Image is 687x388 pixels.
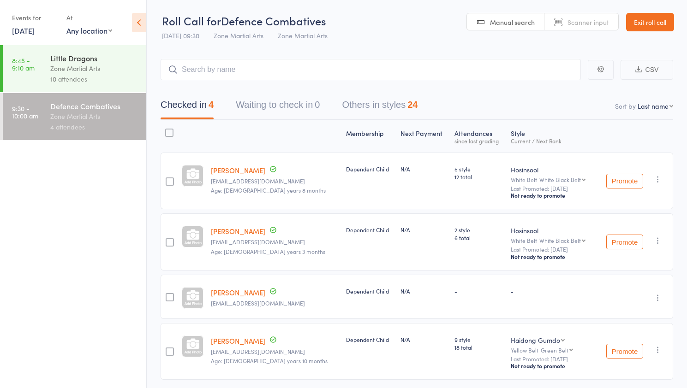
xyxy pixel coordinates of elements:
a: 8:45 -9:10 amLittle DragonsZone Martial Arts10 attendees [3,45,146,92]
div: Style [507,124,597,148]
span: Zone Martial Arts [214,31,263,40]
div: Current / Next Rank [511,138,593,144]
time: 9:30 - 10:00 am [12,105,38,119]
span: Scanner input [568,18,609,27]
small: Last Promoted: [DATE] [511,185,593,192]
input: Search by name [161,59,581,80]
div: Zone Martial Arts [50,63,138,74]
span: Age: [DEMOGRAPHIC_DATA] years 10 months [211,357,328,364]
div: N/A [400,287,447,295]
button: Others in styles24 [342,95,418,119]
small: kayellp@hotmail.com [211,348,339,355]
div: Dependent Child [346,165,394,173]
button: Checked in4 [161,95,214,119]
span: 9 style [454,335,503,343]
small: Last Promoted: [DATE] [511,356,593,362]
div: N/A [400,165,447,173]
span: 6 total [454,234,503,241]
a: [DATE] [12,25,35,35]
div: Defence Combatives [50,101,138,111]
div: 10 attendees [50,74,138,84]
div: Next Payment [397,124,450,148]
a: [PERSON_NAME] [211,165,265,175]
div: Atten­dances [451,124,507,148]
button: Promote [606,344,643,359]
div: Yellow Belt [511,347,593,353]
label: Sort by [615,101,636,111]
button: Promote [606,235,643,249]
div: Not ready to promote [511,192,593,199]
small: Janetteliu@hotmail.com [211,300,339,306]
div: White Belt [511,237,593,243]
div: Not ready to promote [511,362,593,370]
span: 2 style [454,226,503,234]
div: 4 attendees [50,122,138,132]
div: White Black Belt [539,237,581,243]
span: 12 total [454,173,503,181]
div: At [66,10,112,25]
small: Janetteliu@hotmail.com [211,178,339,184]
span: Manual search [490,18,535,27]
div: 4 [209,100,214,110]
div: White Black Belt [539,176,581,182]
div: Events for [12,10,57,25]
button: Waiting to check in0 [236,95,320,119]
div: Green Belt [541,347,568,353]
div: Dependent Child [346,226,394,234]
a: 9:30 -10:00 amDefence CombativesZone Martial Arts4 attendees [3,93,146,140]
div: Zone Martial Arts [50,111,138,122]
span: Age: [DEMOGRAPHIC_DATA] years 8 months [211,186,326,194]
div: Hosinsool [511,226,593,235]
a: [PERSON_NAME] [211,336,265,346]
button: Promote [606,174,643,188]
span: 5 style [454,165,503,173]
div: Any location [66,25,112,35]
div: - [511,287,593,295]
div: Hosinsool [511,165,593,174]
span: Defence Combatives [221,13,326,28]
div: Not ready to promote [511,253,593,260]
div: N/A [400,335,447,343]
div: Membership [342,124,397,148]
div: 0 [315,100,320,110]
div: Dependent Child [346,335,394,343]
div: N/A [400,226,447,234]
span: [DATE] 09:30 [162,31,199,40]
small: Last Promoted: [DATE] [511,246,593,253]
div: since last grading [454,138,503,144]
small: bernardflynn@hotmail.co.uk [211,239,339,245]
div: 24 [407,100,418,110]
a: [PERSON_NAME] [211,288,265,297]
span: 18 total [454,343,503,351]
span: Roll Call for [162,13,221,28]
span: Zone Martial Arts [278,31,328,40]
div: - [454,287,503,295]
span: Age: [DEMOGRAPHIC_DATA] years 3 months [211,247,325,255]
div: Haidong Gumdo [511,335,560,345]
a: Exit roll call [626,13,674,31]
a: [PERSON_NAME] [211,226,265,236]
div: Last name [638,101,669,111]
button: CSV [621,60,673,80]
div: Dependent Child [346,287,394,295]
div: Little Dragons [50,53,138,63]
div: White Belt [511,176,593,182]
time: 8:45 - 9:10 am [12,57,35,71]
